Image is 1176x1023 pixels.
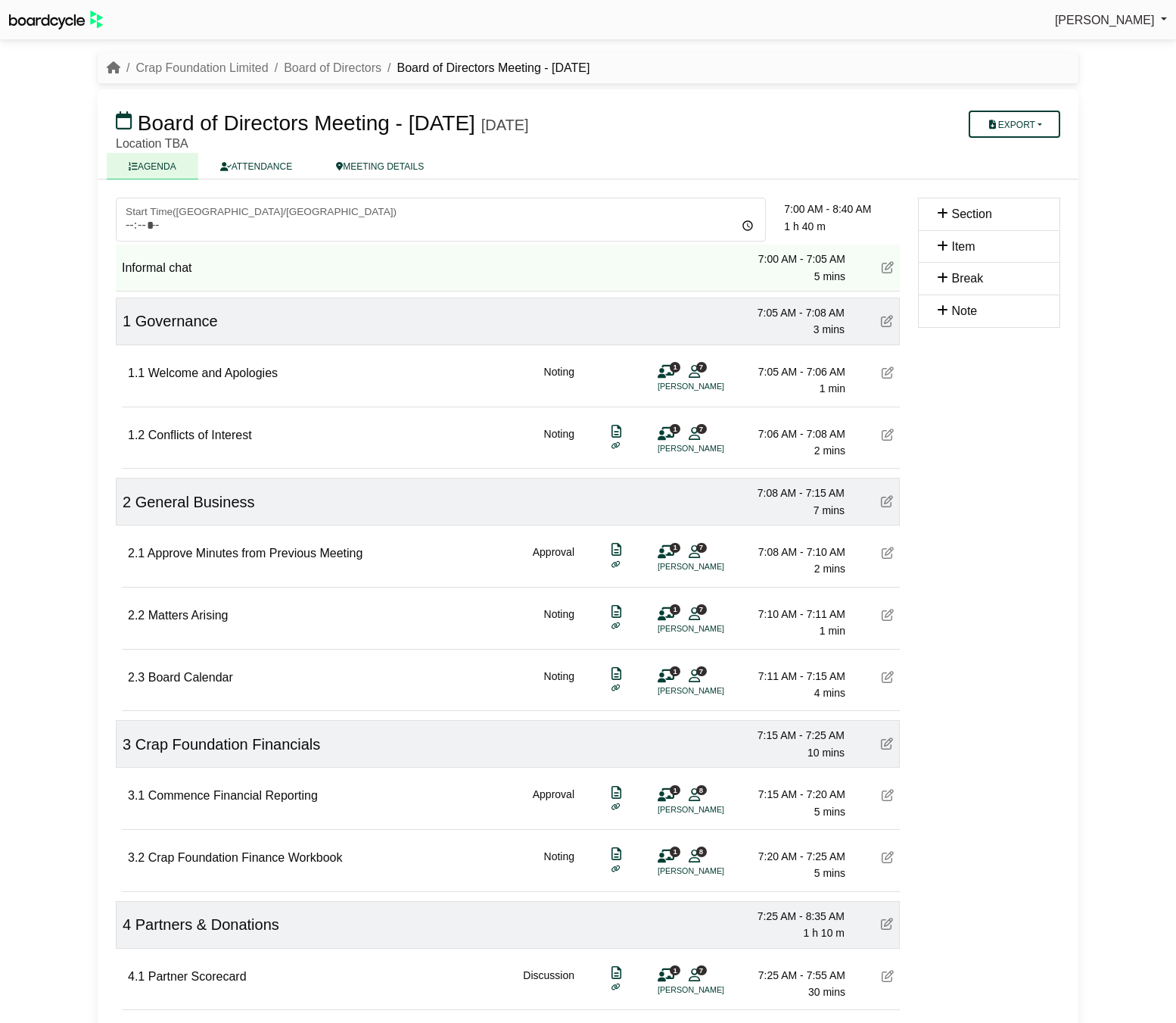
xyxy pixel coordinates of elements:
span: 3.1 [128,789,145,802]
div: 7:05 AM - 7:08 AM [739,304,845,321]
div: 7:15 AM - 7:25 AM [739,727,845,744]
span: 3.2 [128,851,145,864]
div: Noting [544,848,574,882]
a: Crap Foundation Limited [135,61,268,74]
span: 7 [696,424,707,434]
span: 1.2 [128,429,145,441]
span: 5 mins [814,270,845,282]
nav: breadcrumb [107,58,590,78]
div: 7:06 AM - 7:08 AM [739,426,845,442]
li: [PERSON_NAME] [658,622,771,635]
span: 7 [696,666,707,676]
img: BoardcycleBlackGreen-aaafeed430059cb809a45853b8cf6d952af9d84e6e89e1f1685b34bfd5cb7d64.svg [9,11,103,30]
a: AGENDA [107,153,198,179]
span: 7 [696,965,707,975]
span: Note [951,304,977,317]
li: Board of Directors Meeting - [DATE] [381,58,590,78]
span: General Business [135,494,255,510]
span: Break [951,272,983,285]
li: [PERSON_NAME] [658,560,771,573]
span: 1 h 40 m [784,220,825,232]
span: 1.1 [128,366,145,379]
div: Noting [544,668,574,702]
li: [PERSON_NAME] [658,984,771,996]
span: 7 mins [814,504,845,516]
div: 7:05 AM - 7:06 AM [739,363,845,380]
span: 1 [670,543,680,553]
span: Approve Minutes from Previous Meeting [148,547,363,560]
button: Export [969,111,1060,138]
span: 2 mins [814,444,845,457]
span: Board of Directors Meeting - [DATE] [138,111,475,135]
span: Commence Financial Reporting [148,789,318,802]
span: 7 [696,543,707,553]
div: 7:20 AM - 7:25 AM [739,848,845,865]
span: 30 mins [808,986,845,998]
span: Partners & Donations [135,916,279,933]
span: 1 [123,313,131,329]
span: Matters Arising [148,609,229,622]
div: Discussion [523,967,574,1001]
div: Approval [533,544,574,578]
a: [PERSON_NAME] [1055,11,1167,30]
div: 7:00 AM - 8:40 AM [784,201,900,217]
span: 4.1 [128,970,145,983]
span: 1 h 10 m [804,927,845,939]
div: Noting [544,606,574,640]
span: 1 [670,666,680,676]
span: Conflicts of Interest [148,429,252,441]
li: [PERSON_NAME] [658,865,771,878]
div: Noting [544,363,574,398]
span: [PERSON_NAME] [1055,14,1155,27]
span: 1 [670,604,680,614]
span: 3 [123,736,131,753]
a: Board of Directors [284,61,381,74]
span: Crap Foundation Financials [135,736,321,753]
li: [PERSON_NAME] [658,380,771,393]
span: 2.3 [128,671,145,684]
span: 1 min [820,625,845,637]
div: 7:25 AM - 8:35 AM [739,908,845,925]
span: Partner Scorecard [148,970,247,983]
span: 2.2 [128,609,145,622]
li: [PERSON_NAME] [658,803,771,816]
span: 1 [670,424,680,434]
span: 3 mins [814,323,845,335]
div: 7:08 AM - 7:15 AM [739,485,845,501]
li: [PERSON_NAME] [658,442,771,455]
span: Welcome and Apologies [148,366,278,379]
span: 5 mins [814,806,845,818]
span: 8 [696,785,707,795]
div: 7:00 AM - 7:05 AM [739,251,845,267]
span: 7 [696,604,707,614]
span: 2.1 [128,547,145,560]
div: 7:15 AM - 7:20 AM [739,786,845,803]
span: Informal chat [122,261,191,274]
div: [DATE] [481,116,529,134]
span: 1 [670,362,680,372]
span: Section [951,207,991,220]
div: 7:11 AM - 7:15 AM [739,668,845,685]
a: ATTENDANCE [198,153,314,179]
div: 7:25 AM - 7:55 AM [739,967,845,984]
span: Board Calendar [148,671,233,684]
span: 7 [696,362,707,372]
span: 1 [670,965,680,975]
span: 2 [123,494,131,510]
div: Noting [544,426,574,460]
span: 1 [670,785,680,795]
div: 7:08 AM - 7:10 AM [739,544,845,560]
div: 7:10 AM - 7:11 AM [739,606,845,622]
span: 4 mins [814,687,845,699]
span: Item [951,240,975,253]
span: Crap Foundation Finance Workbook [148,851,343,864]
li: [PERSON_NAME] [658,685,771,697]
span: 1 min [820,382,845,395]
span: 4 [123,916,131,933]
span: 2 mins [814,563,845,575]
span: 8 [696,847,707,856]
span: Location TBA [116,137,188,150]
span: 1 [670,847,680,856]
div: Approval [533,786,574,820]
span: 10 mins [807,747,845,759]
